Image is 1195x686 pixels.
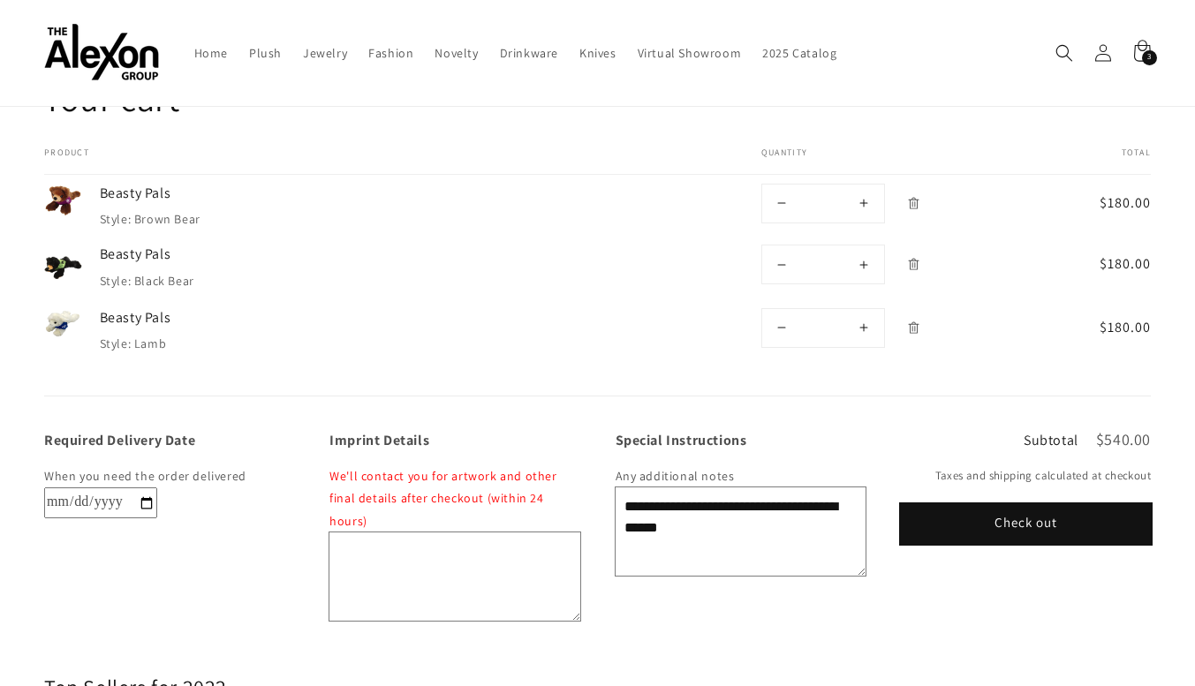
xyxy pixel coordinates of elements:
a: Remove Beasty Pals - Brown Bear [898,188,929,219]
input: Quantity for Beasty Pals [802,245,844,283]
p: $540.00 [1096,432,1151,448]
a: 2025 Catalog [752,34,847,72]
p: We'll contact you for artwork and other final details after checkout (within 24 hours) [329,465,579,532]
span: $180.00 [1063,317,1151,338]
th: Product [44,147,708,175]
span: Drinkware [500,45,558,61]
span: Plush [249,45,282,61]
a: Remove Beasty Pals - Lamb [898,313,929,343]
a: Plush [238,34,292,72]
a: Novelty [424,34,488,72]
span: Jewelry [303,45,347,61]
span: Virtual Showroom [638,45,742,61]
a: Remove Beasty Pals - Black Bear [898,249,929,280]
span: $180.00 [1063,253,1151,275]
img: Beasty Pals [44,245,82,290]
h3: Subtotal [1024,433,1078,448]
a: Fashion [358,34,424,72]
a: Beasty Pals [100,184,365,203]
small: Taxes and shipping calculated at checkout [901,467,1151,485]
span: 2025 Catalog [762,45,836,61]
span: $180.00 [1063,192,1151,214]
button: Check out [901,504,1151,544]
input: Quantity for Beasty Pals [802,309,844,347]
dd: Brown Bear [134,211,200,227]
img: Beasty Pals [44,184,82,217]
th: Total [1046,147,1151,175]
dd: Black Bear [134,273,194,289]
a: Virtual Showroom [627,34,753,72]
img: Beasty Pals [44,308,82,338]
p: When you need the order delivered [44,465,294,487]
a: Home [184,34,238,72]
a: Beasty Pals [100,245,365,264]
th: Quantity [708,147,1046,175]
label: Imprint Details [329,432,579,448]
a: Drinkware [489,34,569,72]
span: Fashion [368,45,413,61]
dt: Style: [100,273,132,289]
a: Beasty Pals [100,308,365,328]
input: Quantity for Beasty Pals [802,185,844,222]
label: Special Instructions [616,432,866,448]
span: 3 [1147,50,1152,65]
dd: Lamb [134,335,166,351]
p: Any additional notes [616,465,866,487]
summary: Search [1045,34,1084,72]
dt: Style: [100,211,132,227]
span: Home [194,45,228,61]
a: Knives [569,34,627,72]
span: Novelty [435,45,478,61]
img: The Alexon Group [44,25,159,82]
span: Knives [579,45,616,61]
a: Jewelry [292,34,358,72]
dt: Style: [100,335,132,351]
label: Required Delivery Date [44,432,294,448]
